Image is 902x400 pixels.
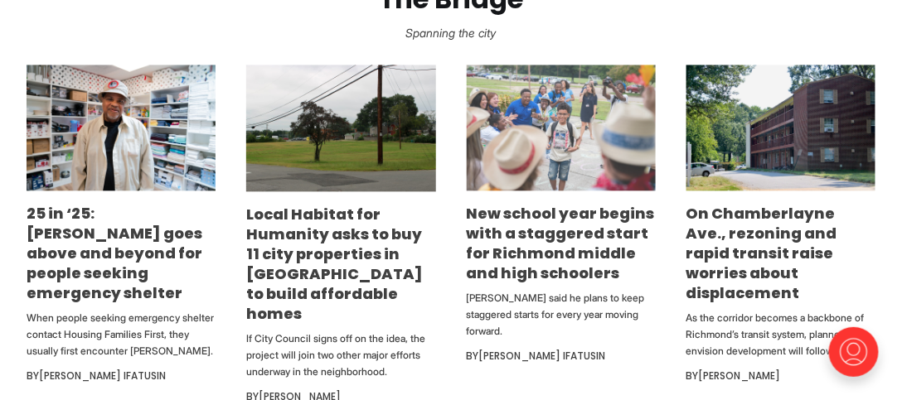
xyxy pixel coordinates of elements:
[246,65,435,191] img: Local Habitat for Humanity asks to buy 11 city properties in Northside to build affordable homes
[27,310,216,359] p: When people seeking emergency shelter contact Housing Families First, they usually first encounte...
[27,203,202,303] a: 25 in ‘25: [PERSON_NAME] goes above and beyond for people seeking emergency shelter
[686,310,875,359] p: As the corridor becomes a backbone of Richmond’s transit system, planners envision development wi...
[246,330,435,380] p: If City Council signs off on the idea, the project will join two other major efforts underway in ...
[699,369,781,383] a: [PERSON_NAME]
[815,319,902,400] iframe: portal-trigger
[467,346,656,366] div: By
[27,65,216,190] img: 25 in ‘25: Rodney Hopkins goes above and beyond for people seeking emergency shelter
[686,366,875,386] div: By
[686,65,875,190] img: On Chamberlayne Ave., rezoning and rapid transit raise worries about displacement
[467,290,656,340] p: [PERSON_NAME] said he plans to keep staggered starts for every year moving forward.
[467,203,655,283] a: New school year begins with a staggered start for Richmond middle and high schoolers
[27,22,875,45] p: Spanning the city
[246,204,423,324] a: Local Habitat for Humanity asks to buy 11 city properties in [GEOGRAPHIC_DATA] to build affordabl...
[686,203,837,303] a: On Chamberlayne Ave., rezoning and rapid transit raise worries about displacement
[39,369,166,383] a: [PERSON_NAME] Ifatusin
[27,366,216,386] div: By
[467,65,656,190] img: New school year begins with a staggered start for Richmond middle and high schoolers
[479,349,606,363] a: [PERSON_NAME] Ifatusin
